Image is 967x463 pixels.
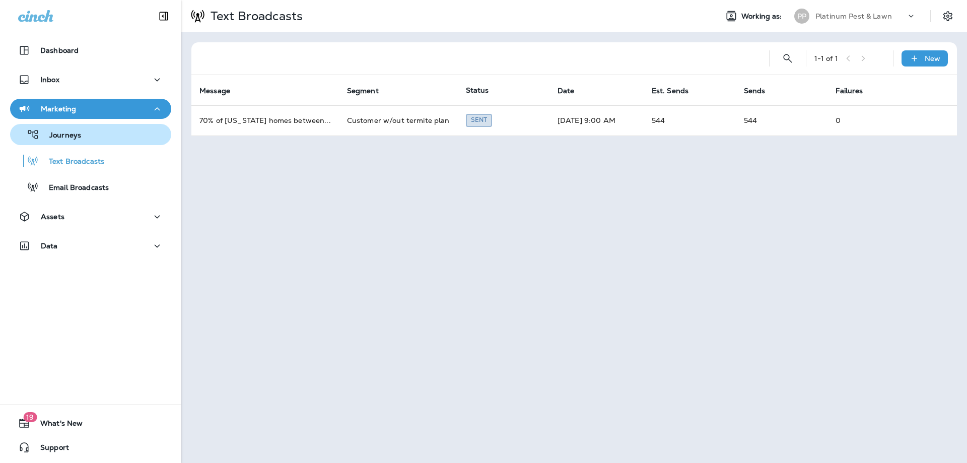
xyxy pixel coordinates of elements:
p: Dashboard [40,46,79,54]
p: Data [41,242,58,250]
div: 1 - 1 of 1 [814,54,838,62]
button: Collapse Sidebar [150,6,178,26]
button: Marketing [10,99,171,119]
button: Journeys [10,124,171,145]
p: Email Broadcasts [39,183,109,193]
span: Failures [836,86,876,95]
td: 544 [736,105,828,136]
span: Support [30,443,69,455]
span: Segment [347,87,379,95]
button: Text Broadcasts [10,150,171,171]
button: Assets [10,207,171,227]
p: Text Broadcasts [39,157,104,167]
p: Journeys [39,131,81,141]
td: 0 [827,105,920,136]
button: Search Text Broadcasts [778,48,798,69]
span: Status [466,86,489,95]
button: Support [10,437,171,457]
p: Assets [41,213,64,221]
span: Segment [347,86,392,95]
button: Dashboard [10,40,171,60]
span: Message [199,86,243,95]
span: Sends [744,87,766,95]
span: Date [558,86,588,95]
p: Marketing [41,105,76,113]
td: [DATE] 9:00 AM [549,105,644,136]
span: 19 [23,412,37,422]
span: Created by Jared Johnson [466,115,493,124]
button: Data [10,236,171,256]
button: Settings [939,7,957,25]
button: Inbox [10,70,171,90]
button: Email Broadcasts [10,176,171,197]
div: Sent [466,114,493,126]
span: Sends [744,86,779,95]
p: Inbox [40,76,59,84]
td: 70% of [US_STATE] homes between ... [191,105,339,136]
span: Failures [836,87,863,95]
p: New [925,54,940,62]
div: PP [794,9,809,24]
button: 19What's New [10,413,171,433]
span: Working as: [741,12,784,21]
td: 544 [644,105,736,136]
span: What's New [30,419,83,431]
p: Text Broadcasts [206,9,303,24]
span: Est. Sends [652,86,702,95]
span: Message [199,87,230,95]
span: Date [558,87,575,95]
span: Est. Sends [652,87,688,95]
p: Platinum Pest & Lawn [815,12,892,20]
td: Customer w/out termite plan [339,105,458,136]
